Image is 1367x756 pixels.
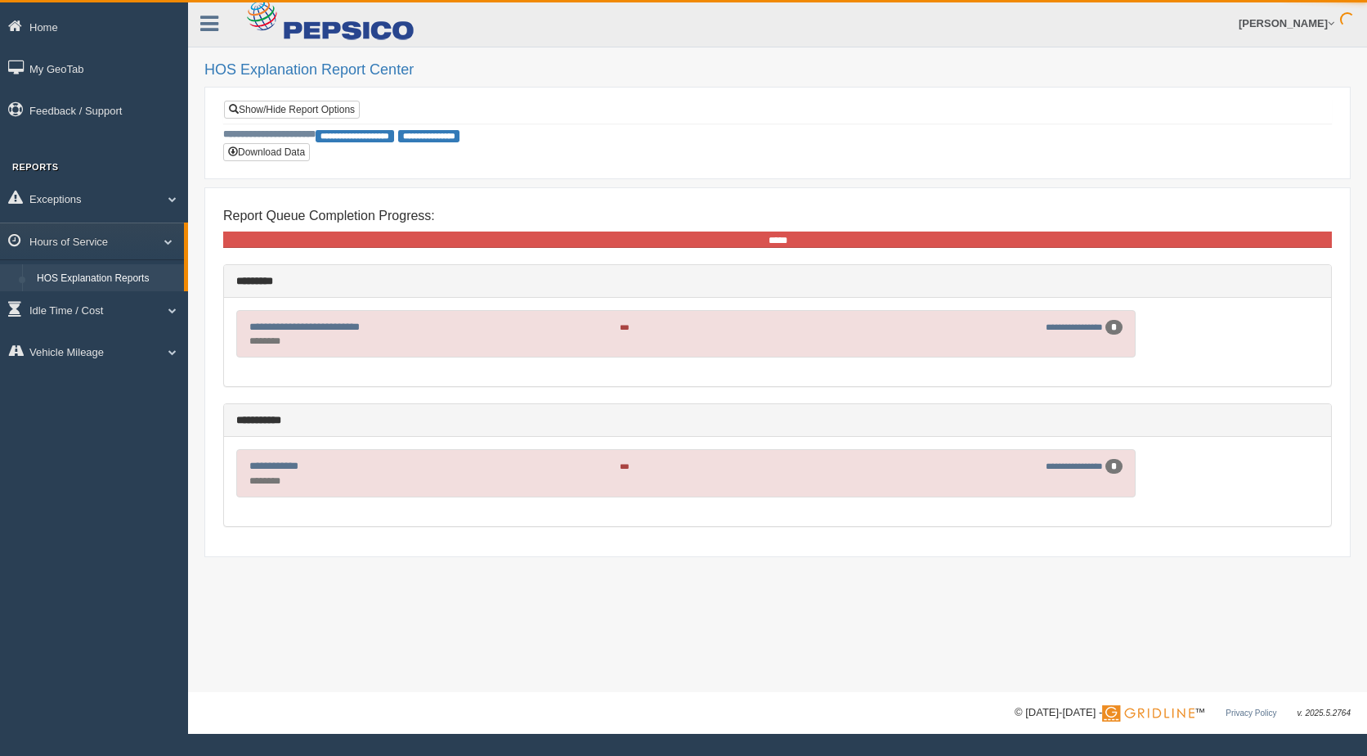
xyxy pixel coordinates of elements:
[223,209,1332,223] h4: Report Queue Completion Progress:
[223,143,310,161] button: Download Data
[224,101,360,119] a: Show/Hide Report Options
[204,62,1351,79] h2: HOS Explanation Report Center
[1226,709,1276,718] a: Privacy Policy
[1102,705,1194,722] img: Gridline
[1298,709,1351,718] span: v. 2025.5.2764
[1015,704,1351,722] div: © [DATE]-[DATE] - ™
[29,264,184,294] a: HOS Explanation Reports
